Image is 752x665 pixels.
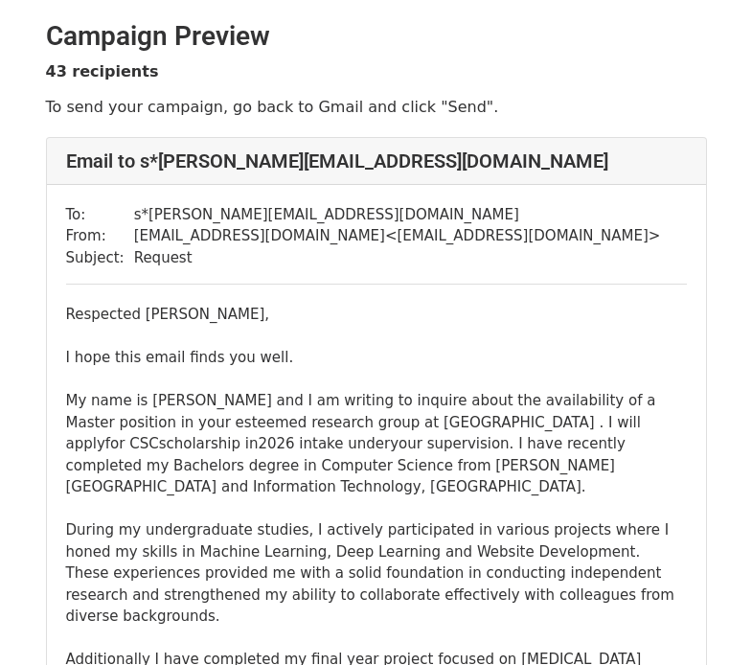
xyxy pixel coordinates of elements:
[66,149,687,172] h4: Email to s* [PERSON_NAME][EMAIL_ADDRESS][DOMAIN_NAME]
[46,20,707,53] h2: Campaign Preview
[134,225,661,247] td: [EMAIL_ADDRESS][DOMAIN_NAME] < [EMAIL_ADDRESS][DOMAIN_NAME] >
[66,225,134,247] td: From:
[134,204,661,226] td: s* [PERSON_NAME][EMAIL_ADDRESS][DOMAIN_NAME]
[66,204,134,226] td: To:
[46,62,159,80] strong: 43 recipients
[258,435,390,452] span: 2026 intake under
[105,435,159,452] span: for CSC
[66,247,134,269] td: Subject:
[134,247,661,269] td: Request
[46,97,707,117] p: To send your campaign, go back to Gmail and click "Send".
